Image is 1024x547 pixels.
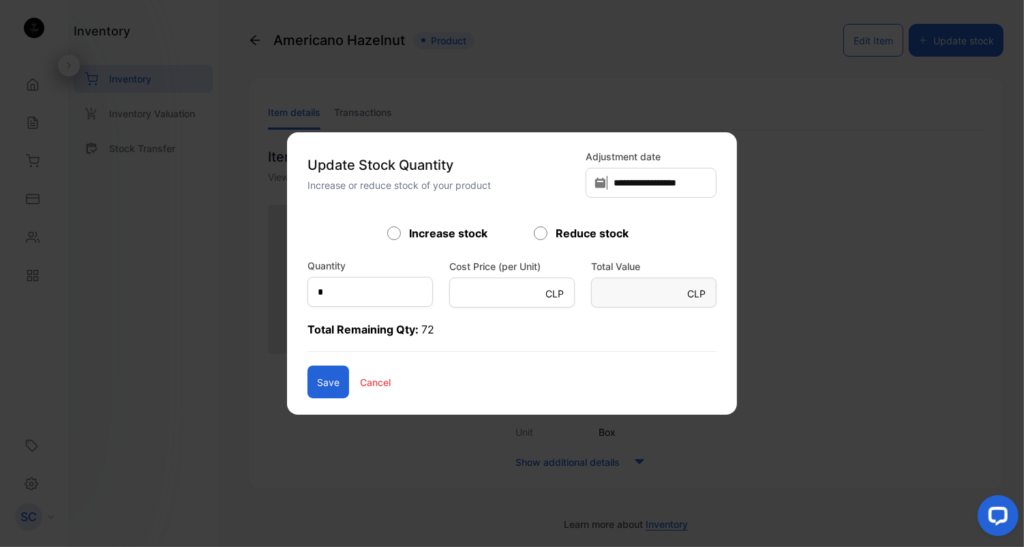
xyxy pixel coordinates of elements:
button: Save [307,366,349,398]
p: Increase or reduce stock of your product [307,178,577,192]
p: CLP [687,286,706,301]
span: 72 [421,323,434,336]
label: Adjustment date [586,149,717,164]
label: Reduce stock [556,225,629,241]
p: CLP [545,286,564,301]
p: Update Stock Quantity [307,155,577,175]
p: Cancel [360,375,391,389]
label: Quantity [307,258,346,273]
p: Total Remaining Qty: [307,321,717,352]
label: Cost Price (per Unit) [449,259,575,273]
iframe: LiveChat chat widget [967,490,1024,547]
label: Total Value [591,259,717,273]
label: Increase stock [409,225,487,241]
